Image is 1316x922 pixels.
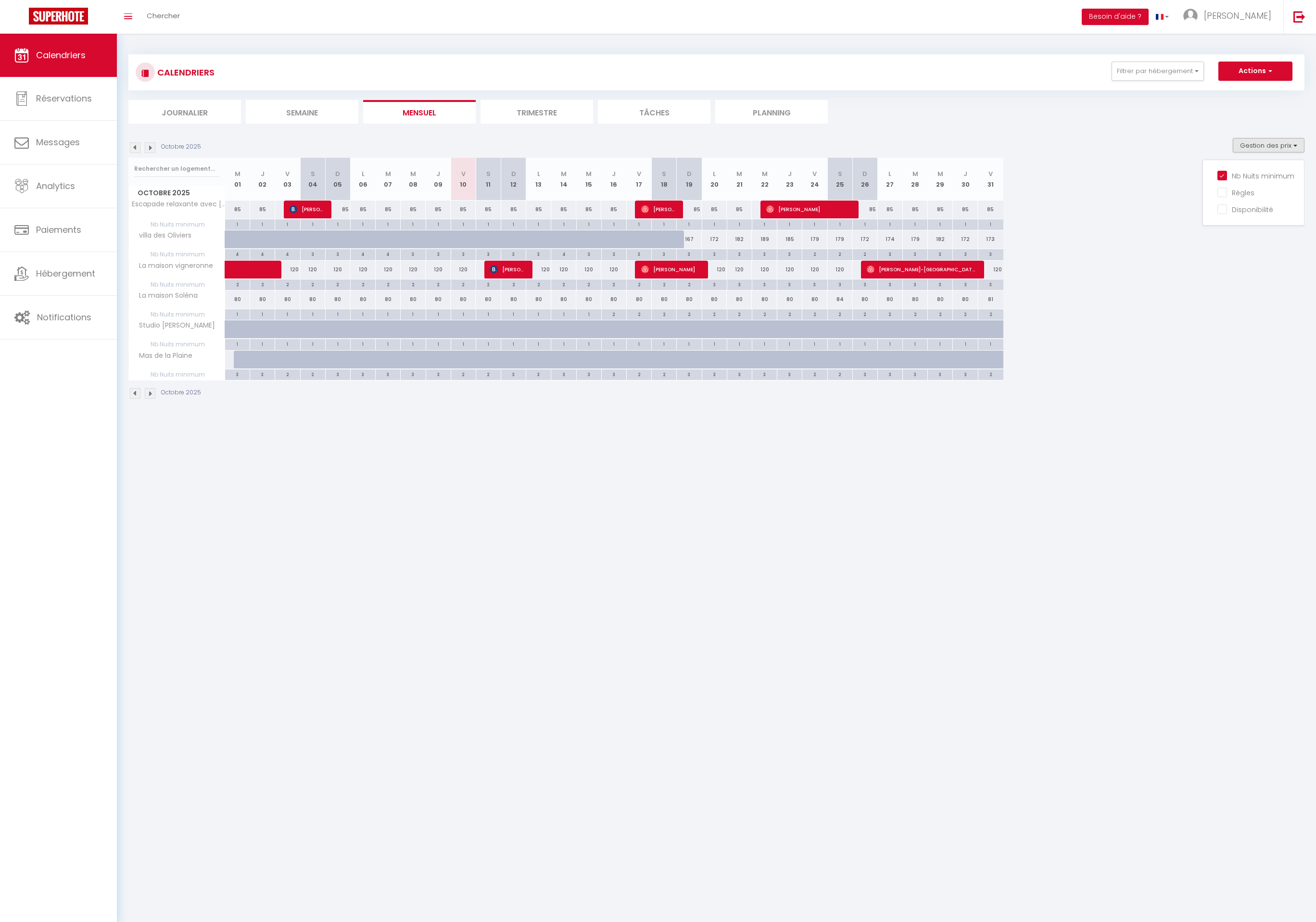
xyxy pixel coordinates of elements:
[351,309,375,318] div: 1
[677,158,702,201] th: 19
[577,249,601,258] div: 3
[501,249,526,258] div: 3
[953,158,978,201] th: 30
[325,261,350,278] div: 120
[727,158,752,201] th: 21
[476,279,501,289] div: 2
[225,219,250,228] div: 1
[802,230,827,248] div: 179
[551,290,576,308] div: 80
[501,279,526,289] div: 2
[601,158,626,201] th: 16
[325,201,350,218] div: 85
[802,290,827,308] div: 80
[36,49,86,61] span: Calendriers
[878,219,902,228] div: 1
[36,92,92,104] span: Réservations
[476,249,501,258] div: 3
[827,158,852,201] th: 25
[301,219,325,228] div: 1
[300,261,325,278] div: 120
[250,290,275,308] div: 80
[953,290,978,308] div: 80
[576,158,601,201] th: 15
[376,158,401,201] th: 07
[225,201,250,218] div: 85
[376,201,401,218] div: 85
[451,249,476,258] div: 3
[777,279,802,289] div: 3
[641,200,674,218] span: [PERSON_NAME]
[903,290,928,308] div: 80
[928,230,953,248] div: 182
[702,290,727,308] div: 80
[301,249,325,258] div: 3
[376,290,401,308] div: 80
[551,309,576,318] div: 1
[752,230,777,248] div: 189
[551,219,576,228] div: 1
[501,219,526,228] div: 1
[928,158,953,201] th: 29
[275,279,300,289] div: 2
[752,279,777,289] div: 3
[526,261,551,278] div: 120
[777,158,802,201] th: 23
[752,219,777,228] div: 1
[702,261,727,278] div: 120
[586,169,592,178] abbr: M
[451,279,476,289] div: 2
[752,158,777,201] th: 22
[736,169,742,178] abbr: M
[301,309,325,318] div: 1
[37,311,91,323] span: Notifications
[350,201,375,218] div: 85
[766,200,849,218] span: [PERSON_NAME]
[476,309,501,318] div: 1
[978,290,1003,308] div: 81
[161,142,201,152] p: Octobre 2025
[501,290,526,308] div: 80
[1233,138,1304,152] button: Gestion des prix
[285,169,290,178] abbr: V
[912,169,918,178] abbr: M
[827,290,852,308] div: 84
[802,261,827,278] div: 120
[877,201,902,218] div: 85
[677,219,701,228] div: 1
[953,201,978,218] div: 85
[129,279,225,290] span: Nb Nuits minimum
[953,279,977,289] div: 3
[426,309,451,318] div: 1
[777,219,802,228] div: 1
[903,230,928,248] div: 179
[426,219,451,228] div: 1
[426,290,451,308] div: 80
[937,169,943,178] abbr: M
[612,169,616,178] abbr: J
[903,201,928,218] div: 85
[576,261,601,278] div: 120
[577,279,601,289] div: 2
[641,260,699,278] span: [PERSON_NAME]
[526,249,551,258] div: 3
[903,279,927,289] div: 3
[129,186,225,200] span: Octobre 2025
[652,219,676,228] div: 1
[129,249,225,260] span: Nb Nuits minimum
[601,261,626,278] div: 120
[978,219,1003,228] div: 1
[702,230,727,248] div: 172
[350,158,375,201] th: 06
[275,249,300,258] div: 4
[129,309,225,320] span: Nb Nuits minimum
[526,290,551,308] div: 80
[928,249,952,258] div: 3
[501,309,526,318] div: 1
[526,201,551,218] div: 85
[577,219,601,228] div: 1
[762,169,768,178] abbr: M
[1183,9,1198,23] img: ...
[128,100,241,124] li: Journalier
[376,261,401,278] div: 120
